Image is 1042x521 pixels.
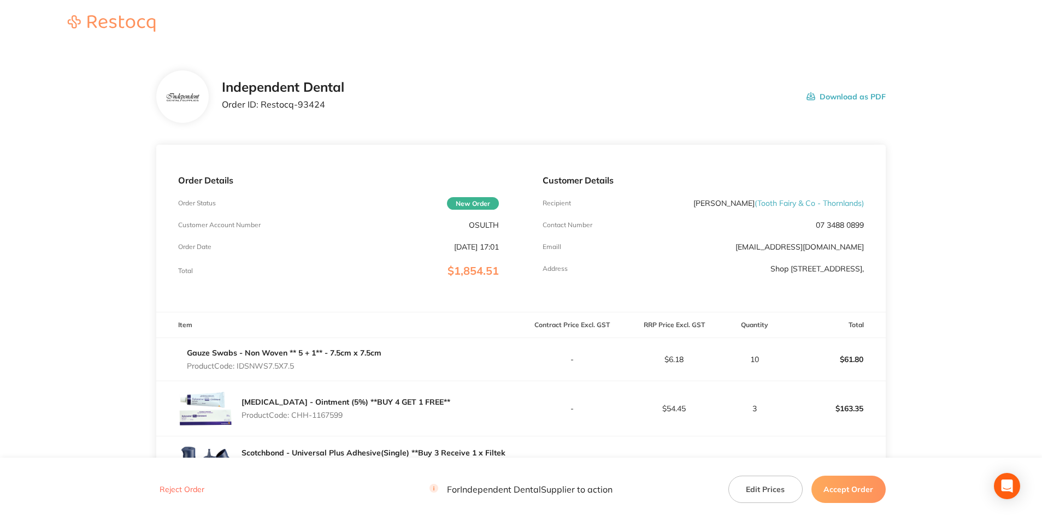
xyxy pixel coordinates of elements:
[242,448,505,466] a: Scotchbond - Universal Plus Adhesive(Single) **Buy 3 Receive 1 x Filtek XTE Universal Refill Caps...
[242,411,450,419] p: Product Code: CHH-1167599
[57,15,166,32] img: Restocq logo
[728,476,803,503] button: Edit Prices
[178,436,233,491] img: YXN6aHVsYw
[178,381,233,436] img: ZG5ndzdiMg
[725,312,784,338] th: Quantity
[57,15,166,33] a: Restocq logo
[187,362,381,370] p: Product Code: IDSNWS7.5X7.5
[178,199,216,207] p: Order Status
[521,312,623,338] th: Contract Price Excl. GST
[187,348,381,358] a: Gauze Swabs - Non Woven ** 5 + 1** - 7.5cm x 7.5cm
[623,404,725,413] p: $54.45
[811,476,886,503] button: Accept Order
[543,199,571,207] p: Recipient
[178,267,193,275] p: Total
[726,404,783,413] p: 3
[156,312,521,338] th: Item
[543,221,592,229] p: Contact Number
[164,92,200,103] img: bzV5Y2k1dA
[242,397,450,407] a: [MEDICAL_DATA] - Ointment (5%) **BUY 4 GET 1 FREE**
[521,355,622,364] p: -
[454,242,499,251] p: [DATE] 17:01
[784,451,885,477] p: $147.27
[755,198,864,208] span: ( Tooth Fairy & Co - Thornlands )
[222,99,344,109] p: Order ID: Restocq- 93424
[178,243,211,251] p: Order Date
[623,312,725,338] th: RRP Price Excl. GST
[623,355,725,364] p: $6.18
[543,265,568,273] p: Address
[784,395,885,422] p: $163.35
[693,199,864,208] p: [PERSON_NAME]
[994,473,1020,499] div: Open Intercom Messenger
[543,175,863,185] p: Customer Details
[735,242,864,252] a: [EMAIL_ADDRESS][DOMAIN_NAME]
[178,175,499,185] p: Order Details
[784,312,886,338] th: Total
[784,346,885,372] p: $61.80
[770,264,864,273] p: Shop [STREET_ADDRESS],
[726,355,783,364] p: 10
[156,485,208,495] button: Reject Order
[469,221,499,229] p: OSULTH
[806,80,886,114] button: Download as PDF
[521,404,622,413] p: -
[448,264,499,277] span: $1,854.51
[178,221,261,229] p: Customer Account Number
[447,197,499,210] span: New Order
[429,484,613,495] p: For Independent Dental Supplier to action
[543,243,561,251] p: Emaill
[816,221,864,229] p: 07 3488 0899
[222,80,344,95] h2: Independent Dental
